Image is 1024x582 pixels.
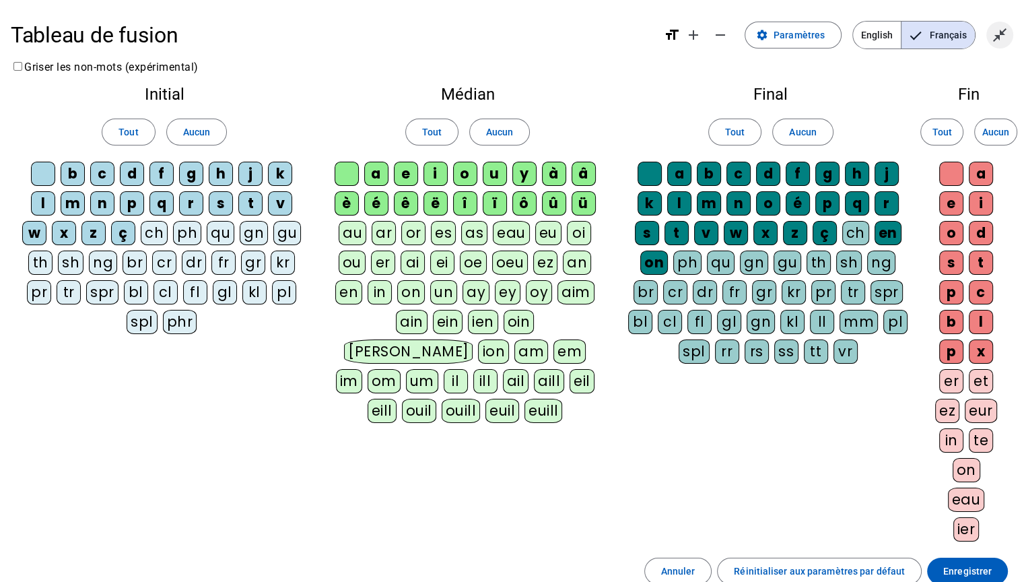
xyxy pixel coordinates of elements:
[953,458,980,482] div: on
[493,221,530,245] div: eau
[120,162,144,186] div: d
[533,251,557,275] div: ez
[453,162,477,186] div: o
[127,310,158,334] div: spl
[969,310,993,334] div: l
[969,221,993,245] div: d
[804,339,828,364] div: tt
[483,162,507,186] div: u
[444,369,468,393] div: il
[756,191,780,216] div: o
[756,162,780,186] div: d
[553,339,586,364] div: em
[163,310,197,334] div: phr
[774,251,801,275] div: gu
[149,191,174,216] div: q
[469,119,530,145] button: Aucun
[815,191,840,216] div: p
[939,251,963,275] div: s
[240,221,268,245] div: gn
[11,13,653,57] h1: Tableau de fusion
[811,280,835,304] div: pr
[707,251,735,275] div: qu
[272,280,296,304] div: pl
[939,339,963,364] div: p
[22,221,46,245] div: w
[982,124,1009,140] span: Aucun
[61,191,85,216] div: m
[111,221,135,245] div: ç
[992,27,1008,43] mat-icon: close_fullscreen
[939,191,963,216] div: e
[948,488,985,512] div: eau
[786,191,810,216] div: é
[149,162,174,186] div: f
[807,251,831,275] div: th
[939,221,963,245] div: o
[401,251,425,275] div: ai
[786,162,810,186] div: f
[969,369,993,393] div: et
[935,399,959,423] div: ez
[13,62,22,71] input: Griser les non-mots (expérimental)
[535,221,561,245] div: eu
[368,280,392,304] div: in
[640,251,668,275] div: on
[526,280,552,304] div: oy
[211,251,236,275] div: fr
[875,162,899,186] div: j
[697,191,721,216] div: m
[268,162,292,186] div: k
[965,399,997,423] div: eur
[423,191,448,216] div: ë
[406,369,438,393] div: um
[368,369,401,393] div: om
[734,563,905,579] span: Réinitialiser aux paramètres par défaut
[52,221,76,245] div: x
[932,124,951,140] span: Tout
[28,251,53,275] div: th
[335,191,359,216] div: è
[368,399,397,423] div: eill
[182,251,206,275] div: dr
[833,339,858,364] div: vr
[364,162,388,186] div: a
[883,310,908,334] div: pl
[841,280,865,304] div: tr
[845,162,869,186] div: h
[364,191,388,216] div: é
[935,86,1002,102] h2: Fin
[667,191,691,216] div: l
[433,310,463,334] div: ein
[118,124,138,140] span: Tout
[329,86,606,102] h2: Médian
[503,369,529,393] div: ail
[402,399,436,423] div: ouil
[867,251,895,275] div: ng
[774,27,825,43] span: Paramètres
[697,162,721,186] div: b
[694,221,718,245] div: v
[183,124,210,140] span: Aucun
[524,399,562,423] div: euill
[241,251,265,275] div: gr
[871,280,903,304] div: spr
[969,428,993,453] div: te
[875,191,899,216] div: r
[836,251,862,275] div: sh
[492,251,528,275] div: oeu
[90,191,114,216] div: n
[335,280,362,304] div: en
[693,280,717,304] div: dr
[268,191,292,216] div: v
[875,221,901,245] div: en
[153,280,178,304] div: cl
[461,221,487,245] div: as
[570,369,594,393] div: eil
[664,221,689,245] div: t
[722,280,747,304] div: fr
[102,119,155,145] button: Tout
[747,310,775,334] div: gn
[242,280,267,304] div: kl
[422,124,442,140] span: Tout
